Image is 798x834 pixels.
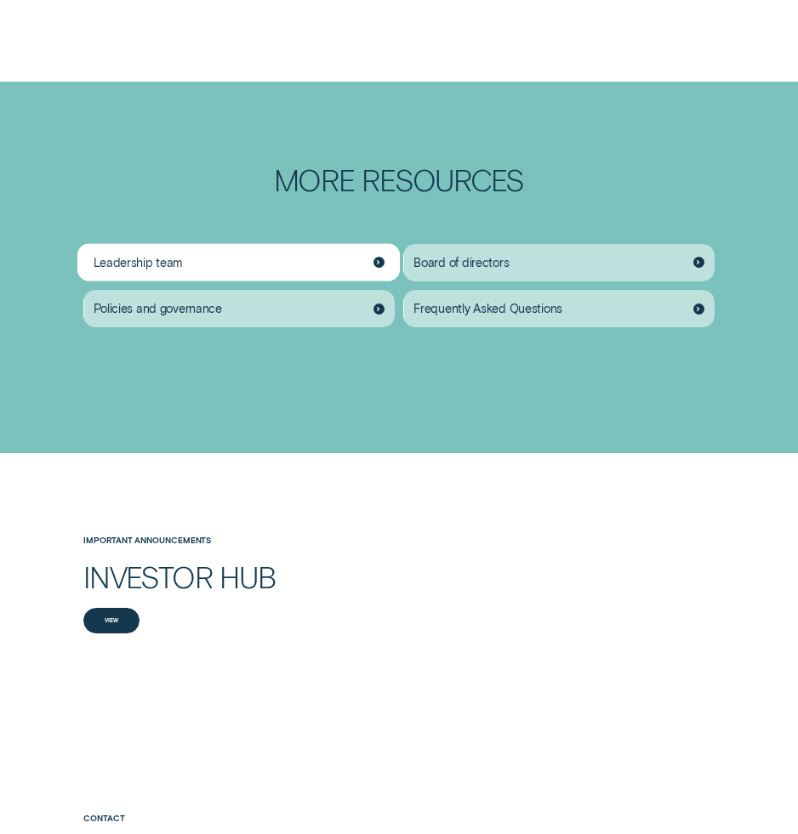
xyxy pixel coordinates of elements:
a: Frequently Asked Questions [403,290,714,326]
span: Frequently Asked Questions [413,301,562,316]
span: Leadership team [94,255,183,270]
a: Board of directors [403,244,714,281]
span: Policies and governance [94,301,222,316]
a: Leadership team [83,244,394,281]
a: View [83,608,139,633]
span: Board of directors [413,255,509,270]
h2: More Resources [217,165,581,195]
h4: Important Announcements [83,536,340,545]
h2: Investor Hub [83,562,340,592]
a: Policies and governance [83,290,394,326]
